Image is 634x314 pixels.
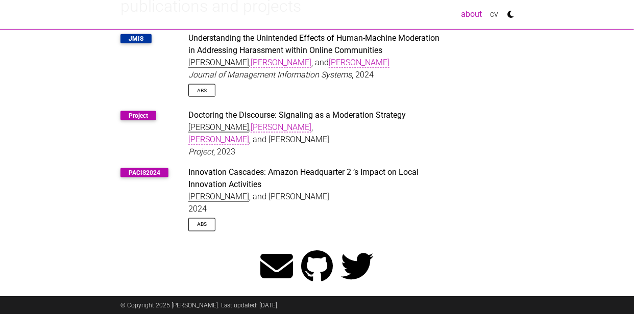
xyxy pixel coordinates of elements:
[251,122,311,133] a: [PERSON_NAME]
[129,112,148,119] a: Project
[188,70,352,80] em: Journal of Management Information Systems
[188,135,249,145] a: [PERSON_NAME]
[341,249,374,287] a: Twitter
[188,203,445,215] div: 2024
[188,84,215,97] a: Abs
[188,146,445,158] div: , 2023
[188,57,445,69] div: , , and
[188,58,249,68] em: [PERSON_NAME]
[113,296,521,314] div: © Copyright 2025 [PERSON_NAME]. Last updated: [DATE].
[260,249,293,287] a: email
[486,4,502,24] a: cv
[188,122,249,133] em: [PERSON_NAME]
[188,109,445,121] div: Doctoring the Discourse: Signaling as a Moderation Strategy
[188,218,215,231] a: Abs
[129,35,143,42] a: JMIS
[188,191,445,203] div: , and [PERSON_NAME]
[188,147,213,156] em: Project
[457,4,486,24] a: about
[329,58,389,68] a: [PERSON_NAME]
[188,121,445,146] div: , , , and [PERSON_NAME]
[188,69,445,81] div: , 2024
[188,192,249,202] em: [PERSON_NAME]
[188,166,445,191] div: Innovation Cascades: Amazon Headquarter 2 ’s Impact on Local Innovation Activities
[129,169,160,176] a: PACIS2024
[251,58,311,68] a: [PERSON_NAME]
[301,249,333,287] a: GitHub
[188,32,445,57] div: Understanding the Unintended Effects of Human-Machine Moderation in Addressing Harassment within ...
